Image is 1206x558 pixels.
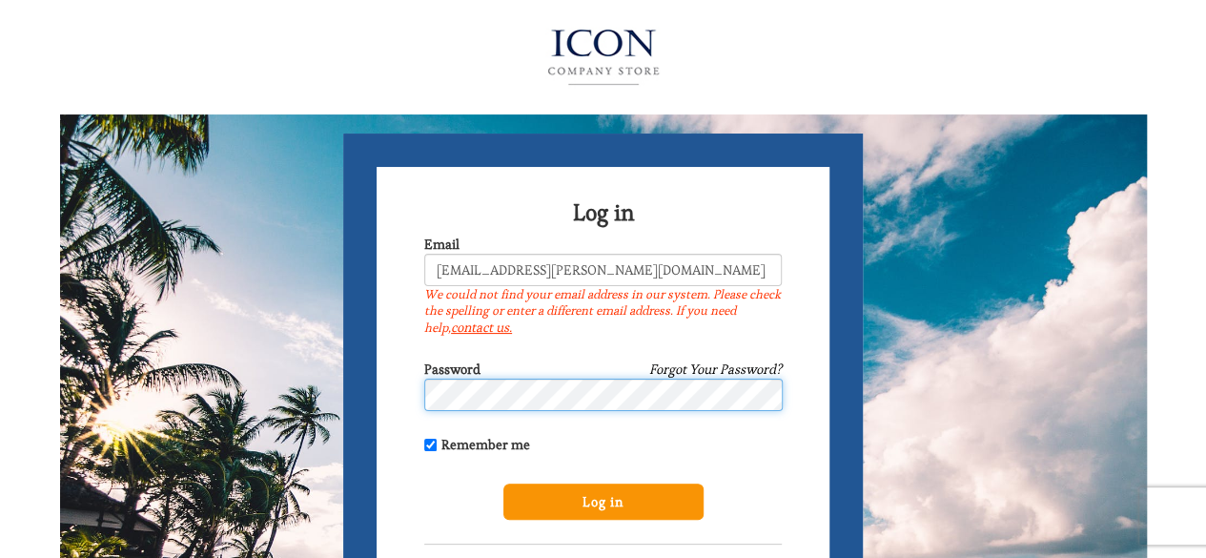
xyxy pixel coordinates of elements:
input: Log in [503,484,704,520]
label: Remember me [424,435,530,454]
a: Forgot Your Password? [649,360,782,379]
h2: Log in [424,200,782,225]
label: Email [424,235,460,254]
label: Password [424,360,480,379]
a: contact us. [451,319,512,336]
input: Remember me [424,439,437,451]
label: We could not find your email address in our system. Please check the spelling or enter a differen... [424,286,782,336]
